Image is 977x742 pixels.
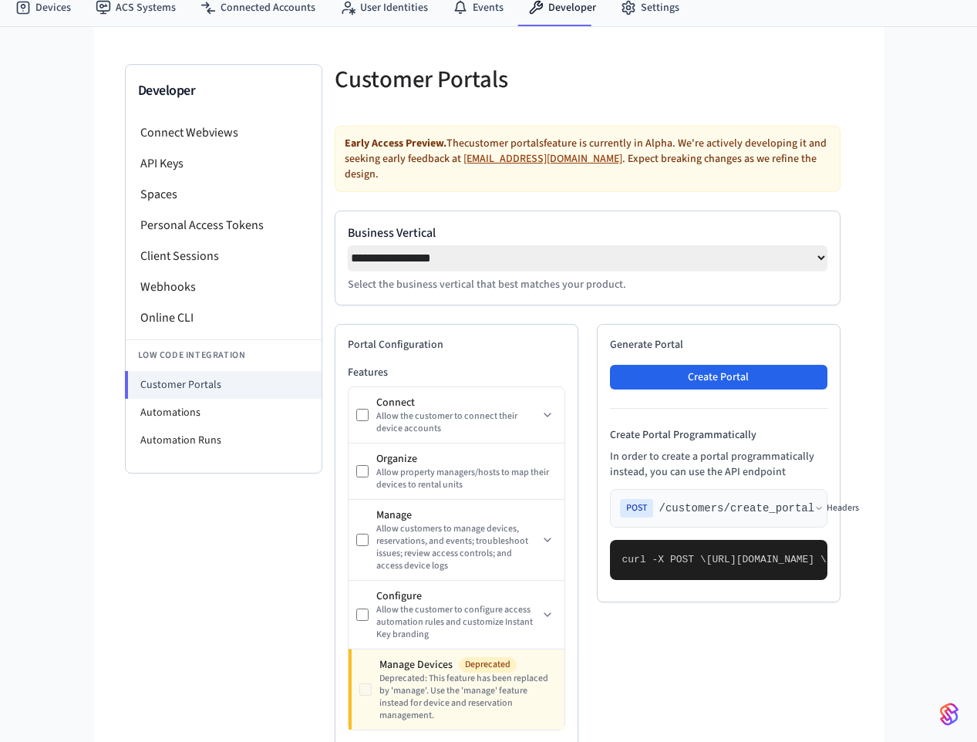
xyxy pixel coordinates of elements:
[376,451,557,467] div: Organize
[126,302,322,333] li: Online CLI
[459,657,517,673] span: Deprecated
[126,117,322,148] li: Connect Webviews
[659,501,815,516] span: /customers/create_portal
[126,399,322,427] li: Automations
[126,241,322,272] li: Client Sessions
[126,427,322,454] li: Automation Runs
[348,224,827,242] label: Business Vertical
[610,427,827,443] h4: Create Portal Programmatically
[376,604,538,641] div: Allow the customer to configure access automation rules and customize Instant Key branding
[376,395,538,410] div: Connect
[335,64,578,96] h5: Customer Portals
[379,657,557,673] div: Manage Devices
[138,80,309,102] h3: Developer
[126,210,322,241] li: Personal Access Tokens
[125,371,322,399] li: Customer Portals
[376,410,538,435] div: Allow the customer to connect their device accounts
[376,508,538,523] div: Manage
[610,365,827,390] button: Create Portal
[620,499,653,518] span: POST
[379,673,557,722] div: Deprecated: This feature has been replaced by 'manage'. Use the 'manage' feature instead for devi...
[610,337,827,352] h2: Generate Portal
[126,272,322,302] li: Webhooks
[126,339,322,371] li: Low Code Integration
[940,702,958,727] img: SeamLogoGradient.69752ec5.svg
[348,277,827,292] p: Select the business vertical that best matches your product.
[610,449,827,480] p: In order to create a portal programmatically instead, you can use the API endpoint
[622,554,706,565] span: curl -X POST \
[814,502,859,514] button: Headers
[348,337,565,352] h2: Portal Configuration
[348,365,565,380] h3: Features
[827,554,839,565] span: -H
[126,179,322,210] li: Spaces
[376,589,538,604] div: Configure
[463,151,622,167] a: [EMAIL_ADDRESS][DOMAIN_NAME]
[706,554,827,565] span: [URL][DOMAIN_NAME] \
[126,148,322,179] li: API Keys
[335,126,841,192] div: The customer portals feature is currently in Alpha. We're actively developing it and seeking earl...
[376,523,538,572] div: Allow customers to manage devices, reservations, and events; troubleshoot issues; review access c...
[345,136,446,151] strong: Early Access Preview.
[376,467,557,491] div: Allow property managers/hosts to map their devices to rental units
